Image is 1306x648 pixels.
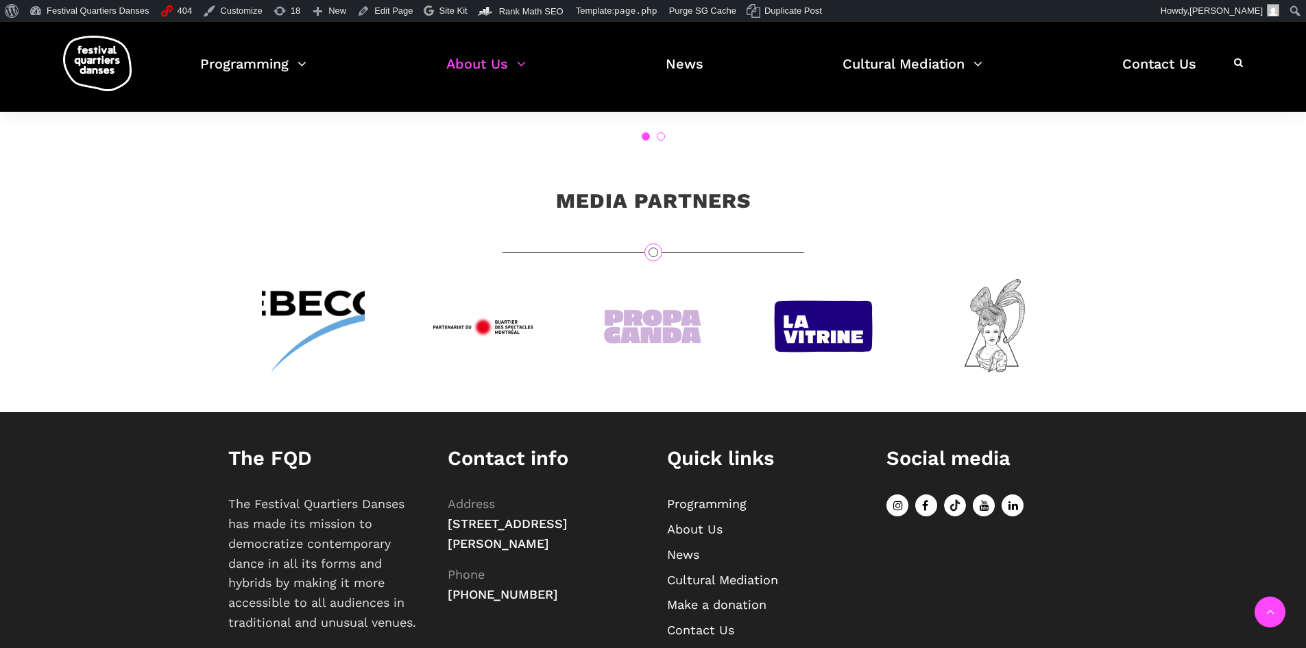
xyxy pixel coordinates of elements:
[446,52,526,93] a: About Us
[439,5,468,16] span: Site Kit
[843,52,982,93] a: Cultural Mediation
[228,446,420,470] h1: The FQD
[667,496,747,511] a: Programming
[200,52,306,93] a: Programming
[228,494,420,633] p: The Festival Quartiers Danses has made its mission to democratize contemporary dance in all its f...
[556,189,751,223] h3: Media Partners
[432,275,535,378] img: pqds
[1122,52,1196,93] a: Contact Us
[667,446,859,470] h1: Quick links
[499,6,564,16] span: Rank Math SEO
[262,275,365,378] img: québécor
[942,275,1045,378] img: Mojo
[63,36,132,91] img: logo-fqd-med
[602,275,705,378] img: propaganda
[614,5,657,16] span: page.php
[642,132,650,141] a: 1
[448,516,568,551] span: [STREET_ADDRESS][PERSON_NAME]
[448,567,485,581] span: Phone
[886,446,1078,470] h1: Social media
[667,623,734,637] a: Contact Us
[772,275,875,378] img: la vitrine
[448,587,558,601] span: [PHONE_NUMBER]
[667,522,723,536] a: About Us
[448,446,640,470] h1: Contact info
[667,573,778,587] a: Cultural Mediation
[666,52,703,93] a: News
[667,547,699,562] a: News
[657,132,665,141] a: 2
[667,597,766,612] a: Make a donation
[448,496,495,511] span: Address
[1189,5,1263,16] span: [PERSON_NAME]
